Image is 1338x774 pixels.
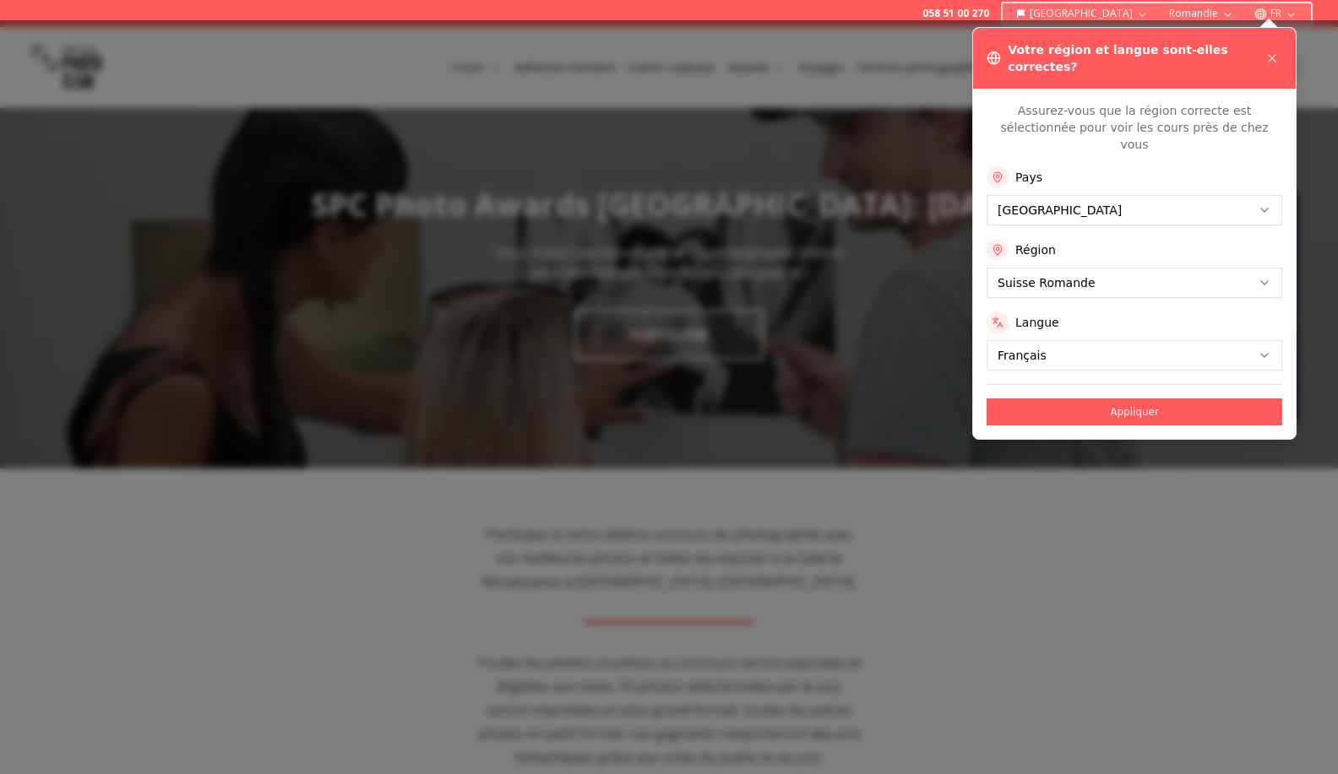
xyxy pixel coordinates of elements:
button: FR [1248,3,1304,24]
p: Assurez-vous que la région correcte est sélectionnée pour voir les cours près de chez vous [987,102,1282,153]
button: [GEOGRAPHIC_DATA] [1009,3,1156,24]
label: Région [1015,241,1056,258]
label: Pays [1015,169,1042,186]
label: Langue [1015,314,1059,331]
a: 058 51 00 270 [922,7,989,20]
h3: Votre région et langue sont-elles correctes? [1008,41,1262,75]
button: Romandie [1162,3,1241,24]
button: Appliquer [987,398,1282,425]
